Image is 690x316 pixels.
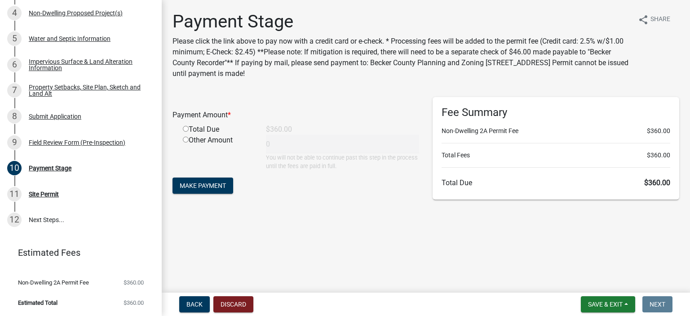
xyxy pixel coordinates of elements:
div: 12 [7,213,22,227]
button: Make Payment [172,178,233,194]
div: Property Setbacks, Site Plan, Sketch and Land Alt [29,84,147,97]
h6: Total Due [442,178,670,187]
span: Share [650,14,670,25]
div: 10 [7,161,22,175]
span: $360.00 [647,126,670,136]
span: Estimated Total [18,300,57,306]
button: Discard [213,296,253,312]
span: Make Payment [180,182,226,189]
span: Non-Dwelling 2A Permit Fee [18,280,89,285]
h6: Fee Summary [442,106,670,119]
div: Site Permit [29,191,59,197]
span: Next [650,301,665,308]
div: Payment Stage [29,165,71,171]
a: Estimated Fees [7,244,147,262]
p: Please click the link above to pay now with a credit card or e-check. * Processing fees will be a... [172,36,631,79]
span: $360.00 [124,300,144,306]
span: $360.00 [644,178,670,187]
span: $360.00 [647,151,670,160]
button: Back [179,296,210,312]
i: share [638,14,649,25]
span: Back [186,301,203,308]
li: Non-Dwelling 2A Permit Fee [442,126,670,136]
h1: Payment Stage [172,11,631,32]
div: 4 [7,6,22,20]
div: Water and Septic Information [29,36,111,42]
div: Field Review Form (Pre-Inspection) [29,139,125,146]
div: Payment Amount [166,110,426,120]
button: Next [642,296,672,312]
div: Impervious Surface & Land Alteration Information [29,58,147,71]
div: 11 [7,187,22,201]
li: Total Fees [442,151,670,160]
div: 7 [7,83,22,98]
div: Submit Application [29,113,81,120]
button: shareShare [631,11,677,28]
div: Total Due [176,124,259,135]
div: 8 [7,109,22,124]
span: Save & Exit [588,301,623,308]
span: $360.00 [124,280,144,285]
div: 5 [7,31,22,46]
button: Save & Exit [581,296,635,312]
div: Other Amount [176,135,259,170]
div: 9 [7,135,22,150]
div: Non-Dwelling Proposed Project(s) [29,10,123,16]
div: 6 [7,58,22,72]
